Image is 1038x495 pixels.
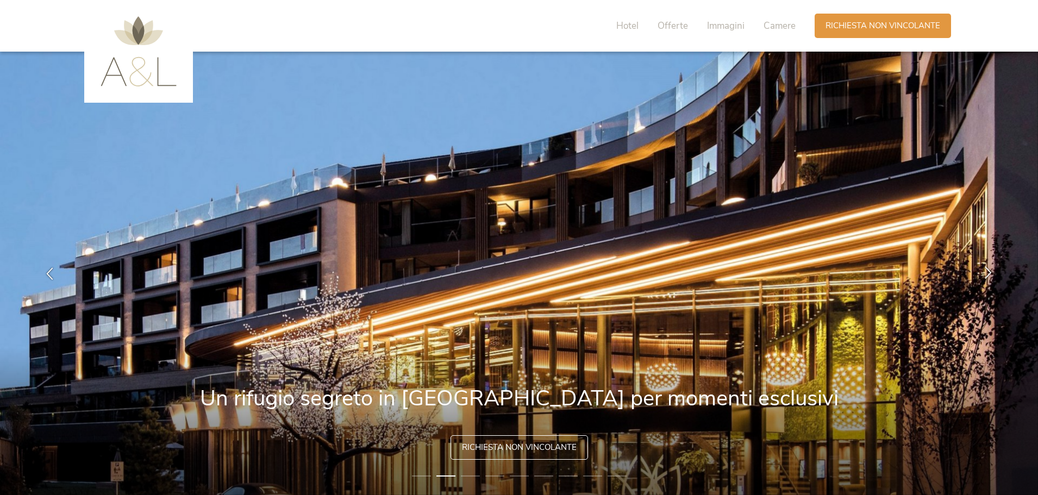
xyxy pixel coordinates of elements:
span: Richiesta non vincolante [826,20,940,32]
span: Richiesta non vincolante [462,442,577,453]
span: Hotel [616,20,639,32]
span: Offerte [658,20,688,32]
span: Immagini [707,20,745,32]
span: Camere [764,20,796,32]
img: AMONTI & LUNARIS Wellnessresort [101,16,177,86]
